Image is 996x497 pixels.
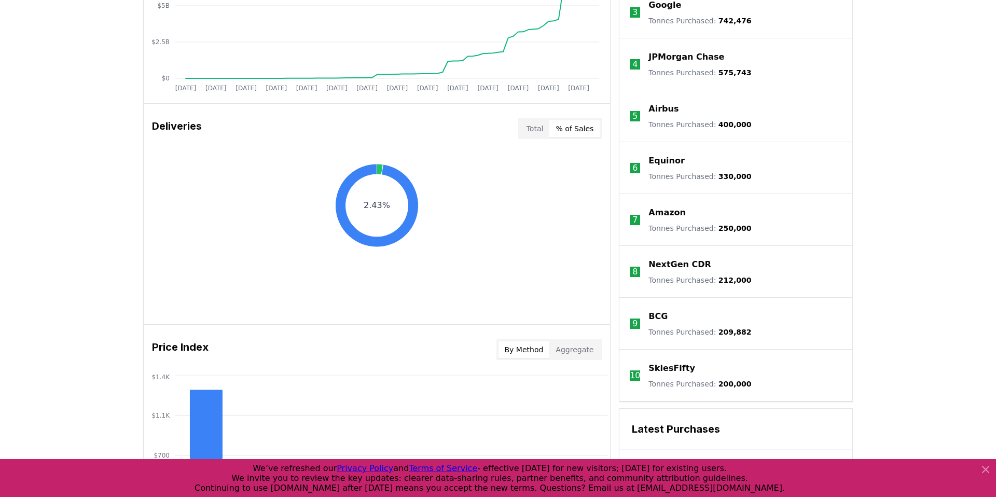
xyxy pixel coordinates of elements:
span: 330,000 [718,172,752,181]
tspan: [DATE] [568,85,589,92]
tspan: [DATE] [205,85,227,92]
button: Aggregate [549,341,600,358]
h3: Price Index [152,339,209,360]
p: 3 [632,6,638,19]
p: 8 [632,266,638,278]
button: By Method [499,341,550,358]
a: Amazon [648,206,686,219]
tspan: [DATE] [296,85,317,92]
tspan: [DATE] [447,85,468,92]
a: JPMorgan Chase [648,51,724,63]
tspan: [DATE] [326,85,348,92]
p: Tonnes Purchased : [648,327,751,337]
span: 575,743 [718,68,752,77]
tspan: [DATE] [236,85,257,92]
tspan: $2.5B [151,38,170,46]
span: purchased 7,000 tonnes from [632,458,840,483]
p: Tonnes Purchased : [648,171,751,182]
span: 200,000 [718,380,752,388]
h3: Deliveries [152,118,202,139]
a: SkiesFifty [648,362,695,375]
tspan: [DATE] [538,85,559,92]
span: 400,000 [718,120,752,129]
tspan: [DATE] [477,85,499,92]
tspan: [DATE] [508,85,529,92]
tspan: $1.1K [151,412,170,419]
span: 212,000 [718,276,752,284]
p: 6 [632,162,638,174]
tspan: $700 [154,452,170,459]
a: NextGen CDR [648,258,711,271]
p: 9 [632,317,638,330]
tspan: [DATE] [175,85,197,92]
tspan: $0 [162,75,170,82]
span: 250,000 [718,224,752,232]
p: 10 [630,369,640,382]
a: BCG [648,310,668,323]
p: 4 [632,58,638,71]
p: Tonnes Purchased : [648,16,751,26]
p: 5 [632,110,638,122]
p: Tonnes Purchased : [648,379,751,389]
a: British Airways [632,458,694,471]
button: Total [520,120,550,137]
span: 209,882 [718,328,752,336]
tspan: [DATE] [356,85,378,92]
tspan: $1.4K [151,374,170,381]
tspan: [DATE] [266,85,287,92]
a: Equinor [648,155,685,167]
text: 2.43% [364,200,390,210]
p: Tonnes Purchased : [648,67,751,78]
a: Airbus [648,103,679,115]
button: % of Sales [549,120,600,137]
tspan: [DATE] [417,85,438,92]
p: Tonnes Purchased : [648,223,751,233]
span: 742,476 [718,17,752,25]
p: Tonnes Purchased : [648,119,751,130]
p: Tonnes Purchased : [648,275,751,285]
h3: Latest Purchases [632,421,840,437]
tspan: [DATE] [387,85,408,92]
tspan: $5B [157,2,170,9]
p: 7 [632,214,638,226]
